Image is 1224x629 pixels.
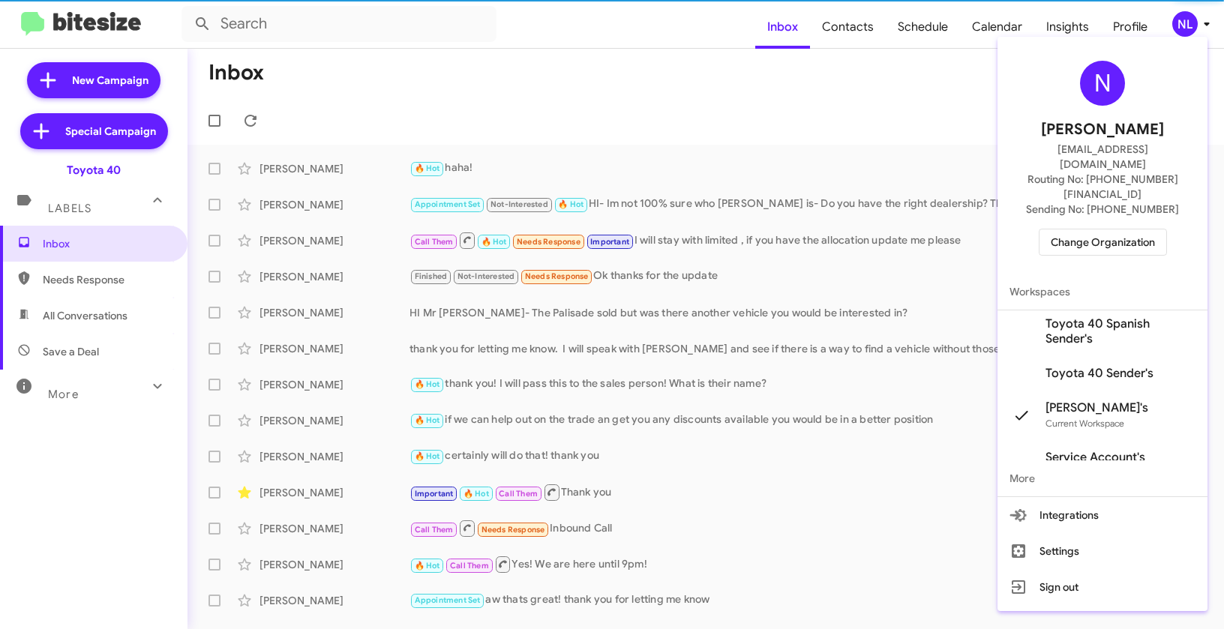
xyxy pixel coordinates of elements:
[1039,229,1167,256] button: Change Organization
[997,569,1207,605] button: Sign out
[997,497,1207,533] button: Integrations
[1080,61,1125,106] div: N
[1045,366,1153,381] span: Toyota 40 Sender's
[997,460,1207,496] span: More
[1051,229,1155,255] span: Change Organization
[1045,450,1145,465] span: Service Account's
[1045,400,1148,415] span: [PERSON_NAME]'s
[1045,316,1195,346] span: Toyota 40 Spanish Sender's
[1045,418,1124,429] span: Current Workspace
[1015,172,1189,202] span: Routing No: [PHONE_NUMBER][FINANCIAL_ID]
[997,274,1207,310] span: Workspaces
[1026,202,1179,217] span: Sending No: [PHONE_NUMBER]
[997,533,1207,569] button: Settings
[1015,142,1189,172] span: [EMAIL_ADDRESS][DOMAIN_NAME]
[1041,118,1164,142] span: [PERSON_NAME]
